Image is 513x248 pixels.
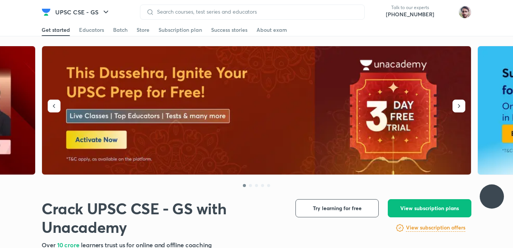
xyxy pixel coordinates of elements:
[42,26,70,34] div: Get started
[79,24,104,36] a: Educators
[313,204,362,212] span: Try learning for free
[42,24,70,36] a: Get started
[211,24,247,36] a: Success stories
[400,204,459,212] span: View subscription plans
[295,199,379,217] button: Try learning for free
[386,5,434,11] p: Talk to our experts
[154,9,358,15] input: Search courses, test series and educators
[137,26,149,34] div: Store
[440,6,452,18] img: avatar
[79,26,104,34] div: Educators
[159,24,202,36] a: Subscription plan
[256,24,287,36] a: About exam
[42,199,283,236] h1: Crack UPSC CSE - GS with Unacademy
[256,26,287,34] div: About exam
[371,5,386,20] img: call-us
[406,224,465,232] h6: View subscription offers
[211,26,247,34] div: Success stories
[51,5,115,20] button: UPSC CSE - GS
[406,223,465,232] a: View subscription offers
[159,26,202,34] div: Subscription plan
[137,24,149,36] a: Store
[487,192,496,201] img: ttu
[113,26,127,34] div: Batch
[388,199,471,217] button: View subscription plans
[459,6,471,19] img: Shivam Sharma
[42,8,51,17] img: Company Logo
[113,24,127,36] a: Batch
[386,11,434,18] a: [PHONE_NUMBER]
